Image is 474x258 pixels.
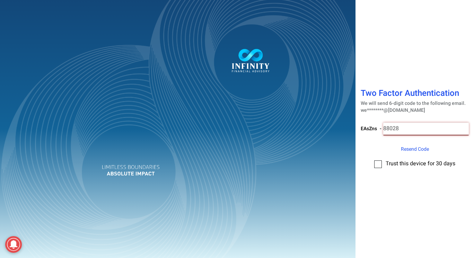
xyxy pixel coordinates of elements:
span: Trust this device for 30 days [386,159,455,168]
span: We will send 6-digit code to the following email. [361,100,466,107]
span: EAsZns [361,125,377,132]
span: Resend Code [401,145,429,153]
h1: Two Factor Authentication [361,89,469,100]
span: - [380,125,381,132]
